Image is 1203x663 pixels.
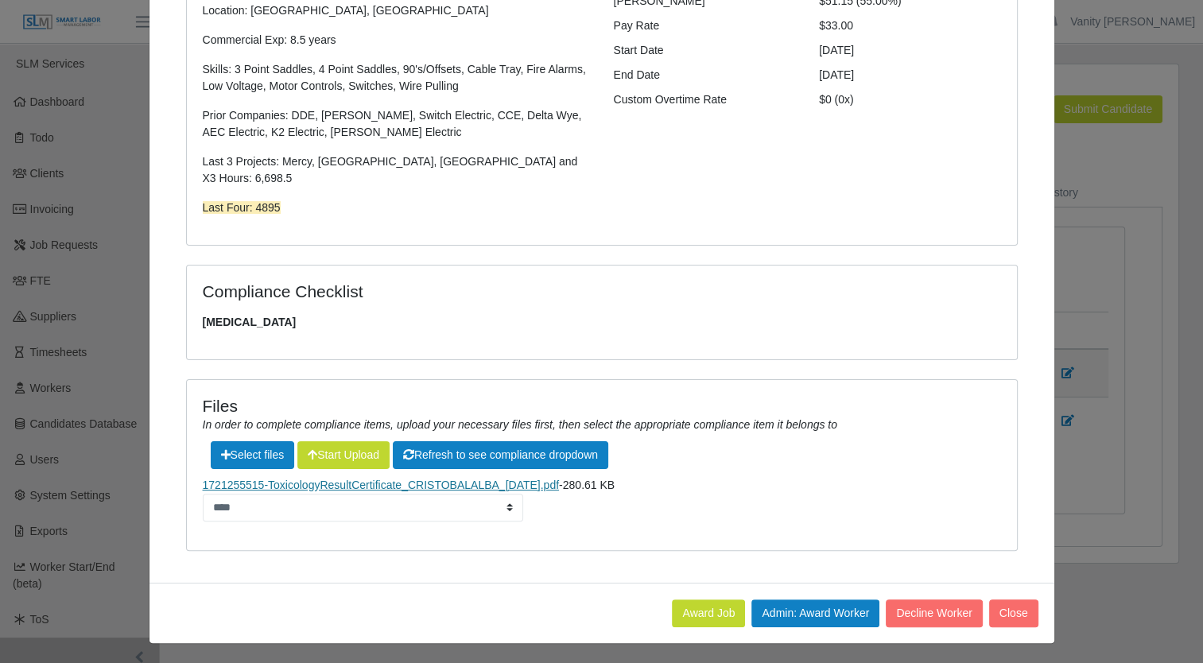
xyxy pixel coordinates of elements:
[203,107,590,141] p: Prior Companies: DDE, [PERSON_NAME], Switch Electric, CCE, Delta Wye, AEC Electric, K2 Electric, ...
[602,67,808,83] div: End Date
[203,314,1001,331] span: [MEDICAL_DATA]
[203,201,281,214] span: Last Four: 4895
[602,91,808,108] div: Custom Overtime Rate
[819,68,854,81] span: [DATE]
[819,93,854,106] span: $0 (0x)
[203,396,1001,416] h4: Files
[203,477,1001,521] li: -
[203,281,727,301] h4: Compliance Checklist
[989,599,1038,627] button: Close
[393,441,608,469] button: Refresh to see compliance dropdown
[203,479,560,491] a: 1721255515-ToxicologyResultCertificate_CRISTOBALALBA_[DATE].pdf
[602,42,808,59] div: Start Date
[203,32,590,48] p: Commercial Exp: 8.5 years
[297,441,390,469] button: Start Upload
[886,599,982,627] button: Decline Worker
[807,42,1013,59] div: [DATE]
[203,61,590,95] p: Skills: 3 Point Saddles, 4 Point Saddles, 90's/Offsets, Cable Tray, Fire Alarms, Low Voltage, Mot...
[563,479,615,491] span: 280.61 KB
[203,418,837,431] i: In order to complete compliance items, upload your necessary files first, then select the appropr...
[211,441,295,469] span: Select files
[672,599,745,627] button: Award Job
[751,599,879,627] button: Admin: Award Worker
[203,153,590,187] p: Last 3 Projects: Mercy, [GEOGRAPHIC_DATA], [GEOGRAPHIC_DATA] and X3 Hours: 6,698.5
